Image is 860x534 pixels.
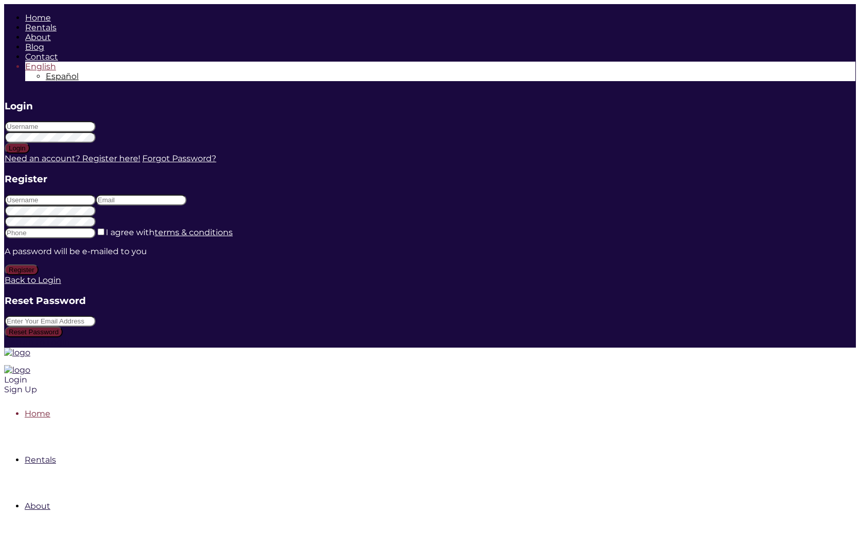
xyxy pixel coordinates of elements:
[5,327,63,337] button: Reset Password
[5,100,855,112] h3: Login
[5,275,61,285] a: Back to Login
[5,173,855,185] h3: Register
[5,295,855,307] h3: Reset Password
[4,375,693,385] div: Login
[155,227,233,237] a: terms & conditions
[25,23,57,32] a: Rentals
[5,143,30,154] button: Login
[5,121,96,132] input: Username
[25,501,50,511] a: About
[5,154,140,163] a: Need an account? Register here!
[4,348,30,357] img: logo
[46,71,79,81] span: Español
[5,246,855,256] p: A password will be e-mailed to you
[5,264,39,275] button: Register
[25,62,56,71] span: English
[5,195,96,205] input: Username
[5,227,96,238] input: Phone
[25,52,58,62] a: Contact
[4,365,30,375] img: logo
[25,62,56,71] a: Switch to English
[25,42,44,52] a: Blog
[25,455,56,465] a: Rentals
[25,409,50,418] a: Home
[25,13,51,23] a: Home
[5,337,70,347] a: Return to Login
[25,32,51,42] a: About
[96,195,186,205] input: Email
[4,385,693,394] div: Sign Up
[106,227,233,237] label: I agree with
[142,154,216,163] a: Forgot Password?
[46,71,79,81] a: Switch to Español
[5,316,96,327] input: Enter Your Email Address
